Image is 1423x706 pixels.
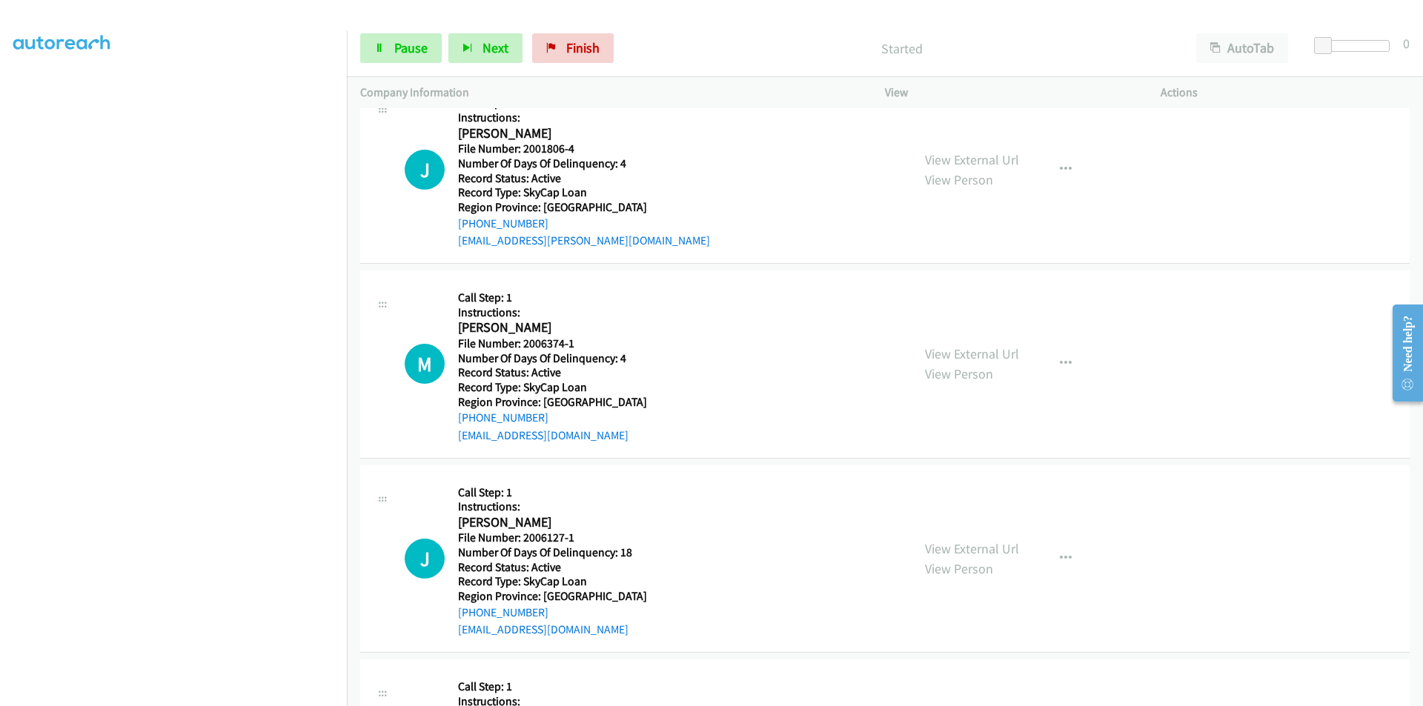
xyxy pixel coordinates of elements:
div: Delay between calls (in seconds) [1321,40,1390,52]
h5: Region Province: [GEOGRAPHIC_DATA] [458,200,710,215]
h5: Region Province: [GEOGRAPHIC_DATA] [458,589,647,604]
div: The call is yet to be attempted [405,539,445,579]
h5: Record Status: Active [458,365,647,380]
a: Pause [360,33,442,63]
p: Actions [1161,84,1410,101]
h5: Number Of Days Of Delinquency: 4 [458,156,710,171]
h5: Region Province: [GEOGRAPHIC_DATA] [458,395,647,410]
h5: Number Of Days Of Delinquency: 18 [458,545,647,560]
h5: Record Type: SkyCap Loan [458,185,710,200]
a: [PHONE_NUMBER] [458,410,548,424]
div: The call is yet to be attempted [405,150,445,190]
h2: [PERSON_NAME] [458,125,710,142]
p: Started [634,39,1170,59]
h5: Instructions: [458,110,710,125]
h5: Record Status: Active [458,560,647,575]
h5: Call Step: 1 [458,290,647,305]
h2: [PERSON_NAME] [458,319,647,336]
a: [EMAIL_ADDRESS][PERSON_NAME][DOMAIN_NAME] [458,233,710,247]
h5: Call Step: 1 [458,485,647,500]
h1: J [405,539,445,579]
h1: M [405,344,445,384]
a: [EMAIL_ADDRESS][DOMAIN_NAME] [458,622,628,636]
a: View Person [925,560,993,577]
button: AutoTab [1196,33,1288,63]
h5: File Number: 2006127-1 [458,530,647,545]
a: [EMAIL_ADDRESS][DOMAIN_NAME] [458,428,628,442]
p: Company Information [360,84,858,101]
h5: Call Step: 1 [458,679,647,694]
p: View [885,84,1134,101]
a: [PHONE_NUMBER] [458,605,548,619]
div: 0 [1403,33,1410,53]
iframe: Resource Center [1380,294,1423,412]
h1: J [405,150,445,190]
h5: Record Type: SkyCap Loan [458,574,647,589]
h5: File Number: 2006374-1 [458,336,647,351]
h5: Instructions: [458,499,647,514]
h5: Number Of Days Of Delinquency: 4 [458,351,647,366]
a: View External Url [925,540,1019,557]
a: View Person [925,365,993,382]
a: View External Url [925,345,1019,362]
a: View External Url [925,151,1019,168]
h5: Instructions: [458,305,647,320]
span: Pause [394,39,428,56]
button: Next [448,33,523,63]
h5: Record Status: Active [458,171,710,186]
span: Next [482,39,508,56]
h5: Record Type: SkyCap Loan [458,380,647,395]
a: [PHONE_NUMBER] [458,216,548,230]
a: Finish [532,33,614,63]
h5: File Number: 2001806-4 [458,141,710,156]
span: Finish [566,39,600,56]
a: View Person [925,171,993,188]
h2: [PERSON_NAME] [458,514,647,531]
div: The call is yet to be attempted [405,344,445,384]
